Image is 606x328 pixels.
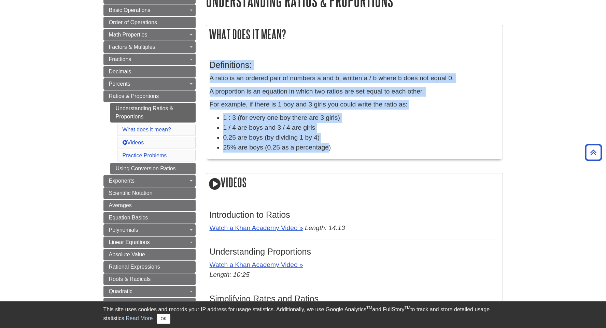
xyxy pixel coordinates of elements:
[109,215,148,220] span: Equation Basics
[157,314,170,324] button: Close
[210,73,499,83] p: A ratio is an ordered pair of numbers a and b, written a / b where b does not equal 0.
[103,78,196,90] a: Percents
[210,60,499,70] h3: Definitions:
[110,163,196,174] a: Using Conversion Ratios
[223,113,499,123] li: 1 : 3 (for every one boy there are 3 girls)
[210,294,499,304] h3: Simplifying Rates and Ratios
[109,93,159,99] span: Ratios & Proportions
[103,175,196,187] a: Exponents
[103,54,196,65] a: Fractions
[223,123,499,133] li: 1 / 4 are boys and 3 / 4 are girls
[123,153,167,158] a: Practice Problems
[103,41,196,53] a: Factors & Multiples
[109,56,131,62] span: Fractions
[109,81,130,87] span: Percents
[103,237,196,248] a: Linear Equations
[109,32,147,38] span: Math Properties
[223,143,499,153] li: 25% are boys (0.25 as a percentage)
[103,4,196,16] a: Basic Operations
[210,224,303,231] a: Watch a Khan Academy Video »
[103,66,196,77] a: Decimals
[103,17,196,28] a: Order of Operations
[109,190,153,196] span: Scientific Notation
[103,200,196,211] a: Averages
[109,239,150,245] span: Linear Equations
[109,69,131,74] span: Decimals
[210,247,499,257] h3: Understanding Proportions
[103,187,196,199] a: Scientific Notation
[582,148,604,157] a: Back to Top
[210,261,303,268] a: Watch a Khan Academy Video »
[103,90,196,102] a: Ratios & Proportions
[210,271,250,278] em: Length: 10:25
[223,133,499,143] li: 0.25 are boys (by dividing 1 by 4)
[109,301,132,306] span: Functions
[109,178,135,184] span: Exponents
[103,249,196,260] a: Absolute Value
[110,103,196,123] a: Understanding Ratios & Proportions
[305,224,345,231] em: Length: 14:13
[103,273,196,285] a: Roots & Radicals
[405,305,410,310] sup: TM
[210,87,499,97] p: A proportion is an equation in which two ratios are set equal to each other.
[123,140,144,145] a: Videos
[366,305,372,310] sup: TM
[103,261,196,273] a: Rational Expressions
[109,288,132,294] span: Quadratic
[109,19,157,25] span: Order of Operations
[109,227,138,233] span: Polynomials
[109,276,151,282] span: Roots & Radicals
[109,252,145,257] span: Absolute Value
[126,315,153,321] a: Read More
[109,7,151,13] span: Basic Operations
[103,286,196,297] a: Quadratic
[103,305,503,324] div: This site uses cookies and records your IP address for usage statistics. Additionally, we use Goo...
[210,210,499,220] h3: Introduction to Ratios
[103,224,196,236] a: Polynomials
[103,298,196,310] a: Functions
[103,29,196,41] a: Math Properties
[109,202,132,208] span: Averages
[206,25,503,43] h2: What does it mean?
[109,44,155,50] span: Factors & Multiples
[103,212,196,224] a: Equation Basics
[123,127,171,132] a: What does it mean?
[206,173,503,193] h2: Videos
[210,100,499,110] p: For example, if there is 1 boy and 3 girls you could write the ratio as:
[109,264,160,270] span: Rational Expressions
